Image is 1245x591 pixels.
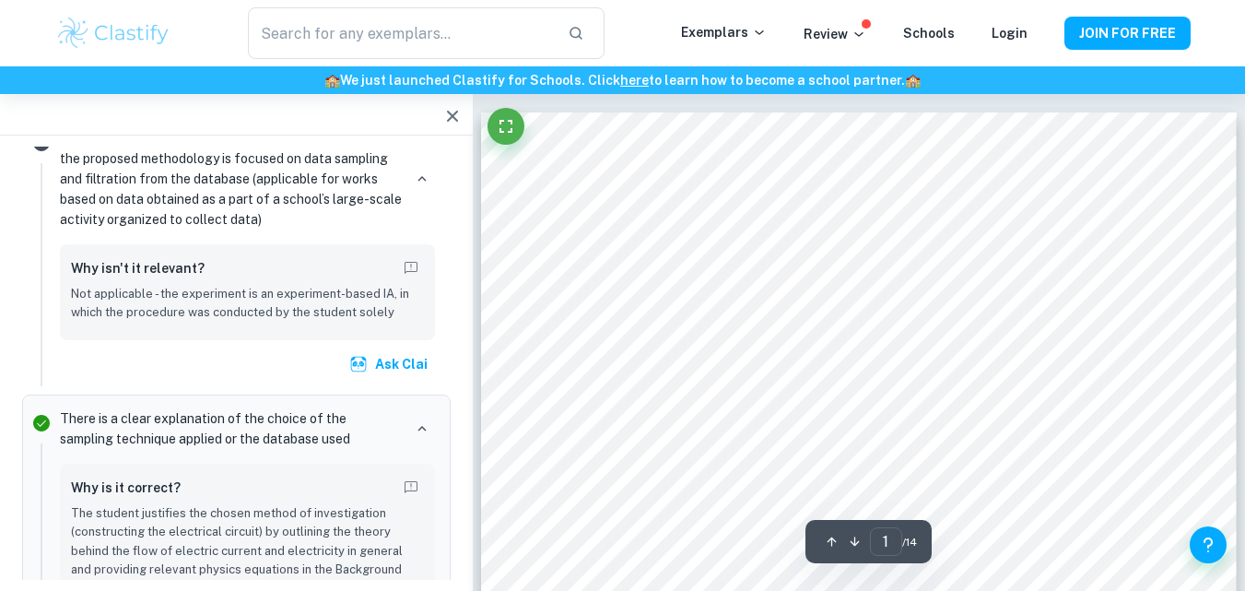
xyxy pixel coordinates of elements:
img: Clastify logo [55,15,172,52]
input: Search for any exemplars... [248,7,552,59]
a: here [620,73,649,88]
button: Help and Feedback [1190,526,1227,563]
span: 🏫 [905,73,921,88]
a: Schools [903,26,955,41]
span: / 14 [902,534,917,550]
span: 🏫 [324,73,340,88]
p: Review [804,24,866,44]
button: JOIN FOR FREE [1064,17,1191,50]
p: Exemplars [681,22,767,42]
button: Fullscreen [487,108,524,145]
a: Login [992,26,1028,41]
h6: We just launched Clastify for Schools. Click to learn how to become a school partner. [4,70,1241,90]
